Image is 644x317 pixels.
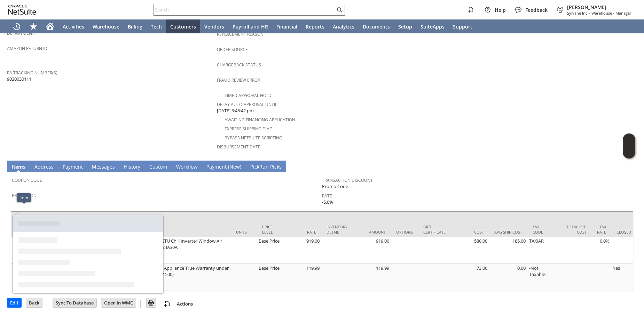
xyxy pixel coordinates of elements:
td: Yes [611,264,636,291]
a: Express Shipping Flag [225,126,273,132]
a: Chargeback Status [217,62,261,68]
td: 73.00 [451,264,489,291]
svg: Shortcuts [29,22,38,31]
span: - [589,10,590,16]
div: Total Est. Cost [559,224,587,235]
span: Documents [363,23,390,30]
input: Sync To Database [53,298,96,307]
img: add-record.svg [163,300,171,308]
td: 0.0% [592,237,611,264]
td: TAXJAR [527,237,553,264]
span: Vendors [204,23,224,30]
span: A [34,163,38,170]
a: Reports [301,19,329,33]
td: CPS 4 Year Major Appliance True Warranty under $1,500.00 (PLAT41500) [126,264,231,291]
div: Gift Certificate [423,224,446,235]
td: Base Price [257,237,283,264]
span: [PERSON_NAME] [567,4,631,10]
img: Print [147,299,155,307]
a: Delay Auto-Approval Until [217,101,277,107]
span: H [124,163,127,170]
svg: logo [8,5,36,15]
td: Base Price [257,264,283,291]
span: Promo Code [322,183,348,190]
a: Coupon Code [12,177,42,183]
td: 119.99 [353,264,391,291]
div: Tax Rate [597,224,606,235]
a: Financial [272,19,301,33]
input: Print [147,298,156,307]
div: Units [236,229,252,235]
div: Rate [288,229,316,235]
span: Support [453,23,472,30]
div: Item [19,195,28,201]
a: Custom [148,163,169,171]
span: [DATE] 3:45:42 pm [217,107,254,114]
svg: Search [335,6,344,14]
a: Analytics [329,19,359,33]
a: Messages [90,163,117,171]
a: Payroll and HR [228,19,272,33]
a: Documents [359,19,394,33]
span: Analytics [333,23,354,30]
td: 580.00 [451,237,489,264]
span: -5.0% [322,199,333,205]
span: y [212,163,214,170]
a: Fraud Review Error [217,77,260,83]
input: Edit [7,298,21,307]
a: Replacement reason [217,31,264,37]
iframe: Click here to launch Oracle Guided Learning Help Panel [623,133,635,158]
a: Disbursement Date [217,144,260,150]
span: Reports [306,23,324,30]
span: Feedback [525,7,548,13]
a: Vendors [200,19,228,33]
td: -Not Taxable- [527,264,553,291]
a: Setup [394,19,416,33]
td: Friedrich 24,000 BTU Chill Inverter Window Air Conditioner CCV24A30A [126,237,231,264]
div: Options [396,229,413,235]
a: Rate [322,193,332,199]
span: Tech [151,23,162,30]
a: Order Source [217,47,248,52]
div: Inventory Detail [327,224,347,235]
a: Payment (New) [205,163,243,171]
a: PickRun Picks [249,163,283,171]
td: 919.00 [353,237,391,264]
a: Activities [58,19,88,33]
a: Customers [166,19,200,33]
div: Shortcuts [25,19,42,33]
a: Address [33,163,55,171]
td: 0.00 [489,264,527,291]
span: Warehouse [93,23,119,30]
svg: Recent Records [13,22,21,31]
span: Sylvane Inc [567,10,587,16]
svg: Home [46,22,54,31]
a: Promotion [12,193,37,198]
span: SuiteApps [421,23,445,30]
a: Support [449,19,477,33]
a: History [122,163,142,171]
a: Actions [174,301,196,307]
a: Department [7,30,34,36]
div: Tax Code [533,224,548,235]
a: Amazon Return ID [7,46,47,51]
a: Workflow [174,163,199,171]
div: Description [132,229,226,235]
span: Oracle Guided Learning Widget. To move around, please hold and drag [623,146,635,159]
span: Warehouse - Manager [591,10,631,16]
span: W [176,163,181,170]
input: Open In WMC [101,298,136,307]
a: SuiteApps [416,19,449,33]
span: Customers [170,23,196,30]
span: Setup [398,23,412,30]
a: Items [10,163,27,171]
a: RA Tracking Number(s) [7,70,57,76]
td: 185.00 [489,237,527,264]
div: Avg Ship Cost [494,229,522,235]
a: Warehouse [88,19,124,33]
a: Transaction Discount [322,177,373,183]
a: Payment [61,163,85,171]
input: Back [26,298,42,307]
a: Awaiting Financing Application [225,117,295,123]
span: k [257,163,259,170]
